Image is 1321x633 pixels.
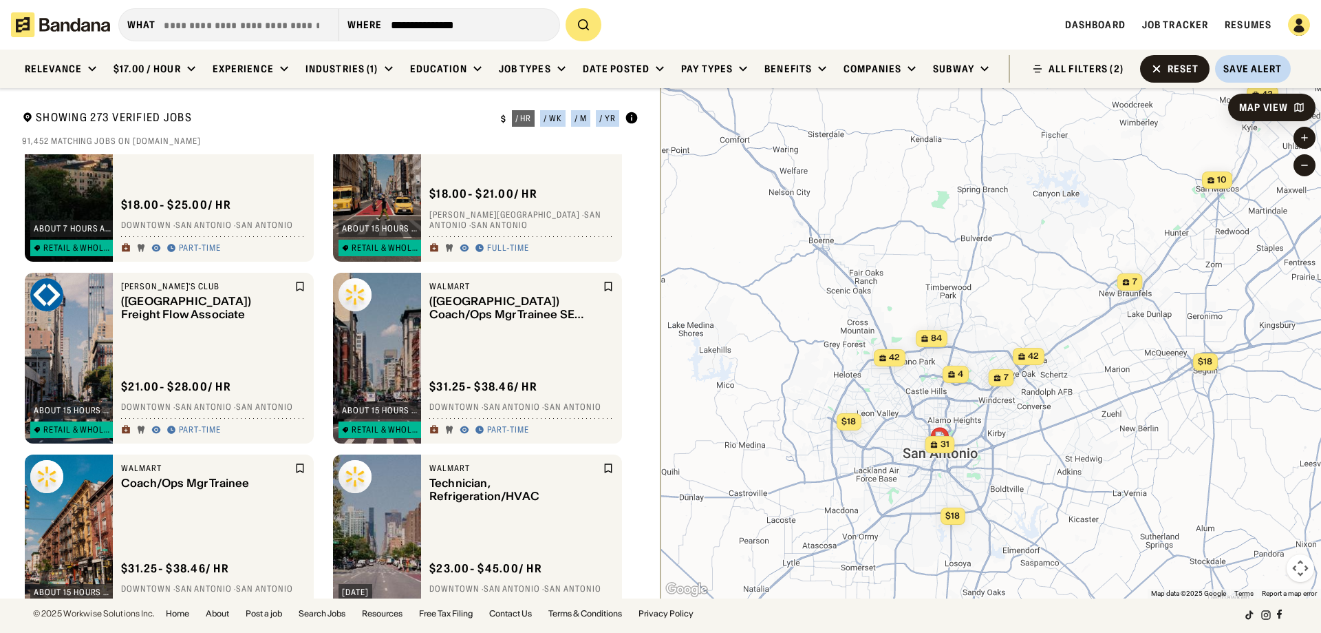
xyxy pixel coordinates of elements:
div: Subway [933,63,974,75]
div: 91,452 matching jobs on [DOMAIN_NAME] [22,136,638,147]
div: Retail & Wholesale [43,244,114,252]
button: Map camera controls [1287,554,1314,582]
div: ([GEOGRAPHIC_DATA]) Coach/Ops Mgr Trainee SE Military Dr [GEOGRAPHIC_DATA] [US_STATE] [429,295,600,321]
a: Post a job [246,610,282,618]
a: Home [166,610,189,618]
a: Open this area in Google Maps (opens a new window) [664,581,709,599]
div: Showing 273 Verified Jobs [22,110,490,127]
span: Map data ©2025 Google [1151,590,1226,597]
div: Pay Types [681,63,733,75]
img: Walmart logo [339,460,372,493]
div: Part-time [487,425,529,436]
div: grid [22,154,638,599]
div: $ 18.00 - $25.00 / hr [121,198,231,212]
div: [PERSON_NAME][GEOGRAPHIC_DATA] · San Antonio · San Antonio [429,209,614,231]
div: / hr [515,114,532,123]
div: Map View [1239,103,1288,112]
div: © 2025 Workwise Solutions Inc. [33,610,155,618]
div: [PERSON_NAME]'s Club [121,281,292,292]
div: ([GEOGRAPHIC_DATA]) Freight Flow Associate [121,295,292,321]
div: about 7 hours ago [34,225,114,233]
span: $18 [945,510,960,521]
div: $ 18.00 - $21.00 / hr [429,187,537,201]
a: Resumes [1225,19,1271,31]
img: Walmart logo [339,278,372,311]
span: 84 [931,333,942,344]
img: Google [664,581,709,599]
div: about 15 hours ago [34,588,114,596]
div: Part-time [179,425,221,436]
div: $17.00 / hour [114,63,181,75]
a: Terms (opens in new tab) [1234,590,1254,597]
a: Resources [362,610,402,618]
div: what [127,19,155,31]
div: Coach/Ops Mgr Trainee [121,477,292,490]
div: $ [501,114,506,125]
div: Retail & Wholesale [43,426,114,434]
div: Benefits [764,63,812,75]
a: Privacy Policy [638,610,694,618]
div: Companies [844,63,901,75]
span: 43 [1262,89,1273,101]
div: about 15 hours ago [342,406,422,415]
a: Job Tracker [1142,19,1208,31]
img: Bandana logotype [11,12,110,37]
div: Retail & Wholesale [352,426,422,434]
div: / wk [544,114,562,123]
a: Contact Us [489,610,532,618]
div: $ 21.00 - $28.00 / hr [121,380,231,394]
div: $ 31.25 - $38.46 / hr [429,380,537,394]
div: Downtown · San Antonio · San Antonio [429,584,614,595]
div: Walmart [121,463,292,474]
div: [DATE] [342,588,369,596]
span: 42 [889,352,900,364]
div: Walmart [429,463,600,474]
div: ALL FILTERS (2) [1049,64,1124,74]
div: Relevance [25,63,82,75]
span: 31 [941,439,949,450]
div: Downtown · San Antonio · San Antonio [121,220,305,231]
div: Downtown · San Antonio · San Antonio [121,584,305,595]
div: / yr [599,114,616,123]
span: 4 [958,369,963,380]
div: Industries (1) [305,63,378,75]
div: Education [410,63,467,75]
div: Where [347,19,383,31]
div: $ 23.00 - $45.00 / hr [429,561,542,576]
div: Full-time [487,243,529,254]
a: Terms & Conditions [548,610,622,618]
div: Technician, Refrigeration/HVAC [429,477,600,503]
div: / m [574,114,587,123]
div: Walmart [429,281,600,292]
div: Experience [213,63,274,75]
div: Downtown · San Antonio · San Antonio [121,402,305,413]
div: Part-time [179,243,221,254]
span: $18 [1198,356,1212,366]
img: Sam's Club logo [30,278,63,311]
div: about 15 hours ago [34,406,114,415]
div: Downtown · San Antonio · San Antonio [429,402,614,413]
span: $18 [841,416,856,426]
a: Search Jobs [299,610,345,618]
div: Job Types [499,63,551,75]
div: Date Posted [583,63,649,75]
a: Report a map error [1262,590,1317,597]
div: Save Alert [1223,63,1282,75]
a: About [206,610,229,618]
a: Free Tax Filing [419,610,473,618]
span: 10 [1217,174,1227,186]
span: 7 [1132,276,1137,288]
img: Walmart logo [30,460,63,493]
div: $ 31.25 - $38.46 / hr [121,561,229,576]
span: 7 [1004,372,1009,384]
a: Dashboard [1065,19,1126,31]
div: Retail & Wholesale [352,244,422,252]
span: 42 [1028,351,1039,362]
div: Reset [1168,64,1199,74]
div: about 15 hours ago [342,225,422,233]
